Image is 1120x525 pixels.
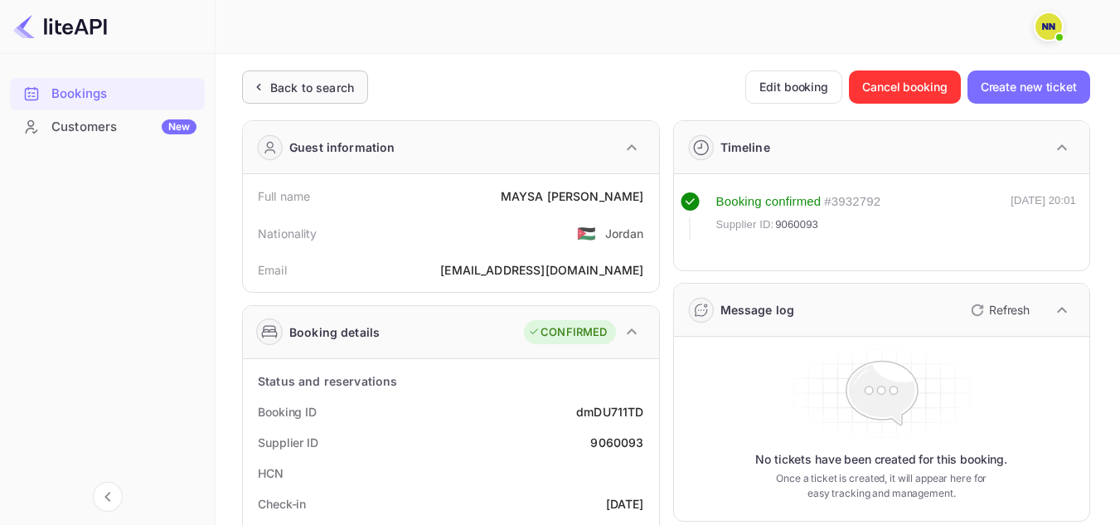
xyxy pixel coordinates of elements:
div: New [162,119,196,134]
div: Back to search [270,79,354,96]
div: Bookings [10,78,205,110]
div: [DATE] [606,495,644,513]
span: United States [577,218,596,248]
div: Customers [51,118,196,137]
div: CONFIRMED [528,324,607,341]
div: Status and reservations [258,372,397,390]
div: Nationality [258,225,318,242]
button: Refresh [961,297,1036,323]
button: Cancel booking [849,70,961,104]
div: dmDU711TD [576,403,643,420]
p: No tickets have been created for this booking. [755,451,1007,468]
div: Booking ID [258,403,317,420]
div: Supplier ID [258,434,318,451]
span: 9060093 [775,216,818,233]
div: Jordan [605,225,644,242]
a: Bookings [10,78,205,109]
div: # 3932792 [824,192,880,211]
button: Create new ticket [967,70,1090,104]
div: [EMAIL_ADDRESS][DOMAIN_NAME] [440,261,643,279]
p: Refresh [989,301,1030,318]
div: [DATE] 20:01 [1011,192,1076,241]
img: LiteAPI logo [13,13,107,40]
div: Timeline [720,139,770,156]
div: Guest information [289,139,395,156]
div: CustomersNew [10,111,205,143]
img: N/A N/A [1035,13,1062,40]
div: MAYSA [PERSON_NAME] [501,187,644,205]
div: Booking details [289,323,380,341]
div: Email [258,261,287,279]
div: 9060093 [590,434,643,451]
a: CustomersNew [10,111,205,142]
button: Edit booking [745,70,842,104]
span: Supplier ID: [716,216,774,233]
button: Collapse navigation [93,482,123,512]
div: Booking confirmed [716,192,822,211]
div: Bookings [51,85,196,104]
p: Once a ticket is created, it will appear here for easy tracking and management. [771,471,992,501]
div: Full name [258,187,310,205]
div: Check-in [258,495,306,513]
div: HCN [258,464,284,482]
div: Message log [720,301,795,318]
